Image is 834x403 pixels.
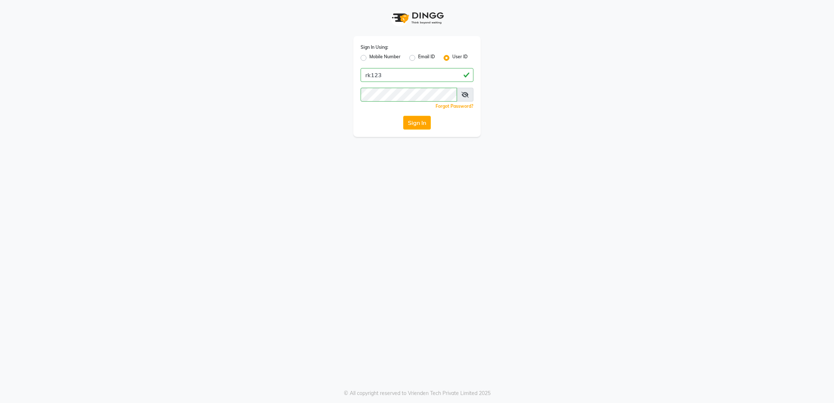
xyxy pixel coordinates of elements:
input: Username [361,88,457,102]
a: Forgot Password? [436,103,473,109]
label: Sign In Using: [361,44,388,51]
input: Username [361,68,473,82]
img: logo1.svg [388,7,446,29]
button: Sign In [403,116,431,130]
label: Mobile Number [369,54,401,62]
label: User ID [452,54,468,62]
label: Email ID [418,54,435,62]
